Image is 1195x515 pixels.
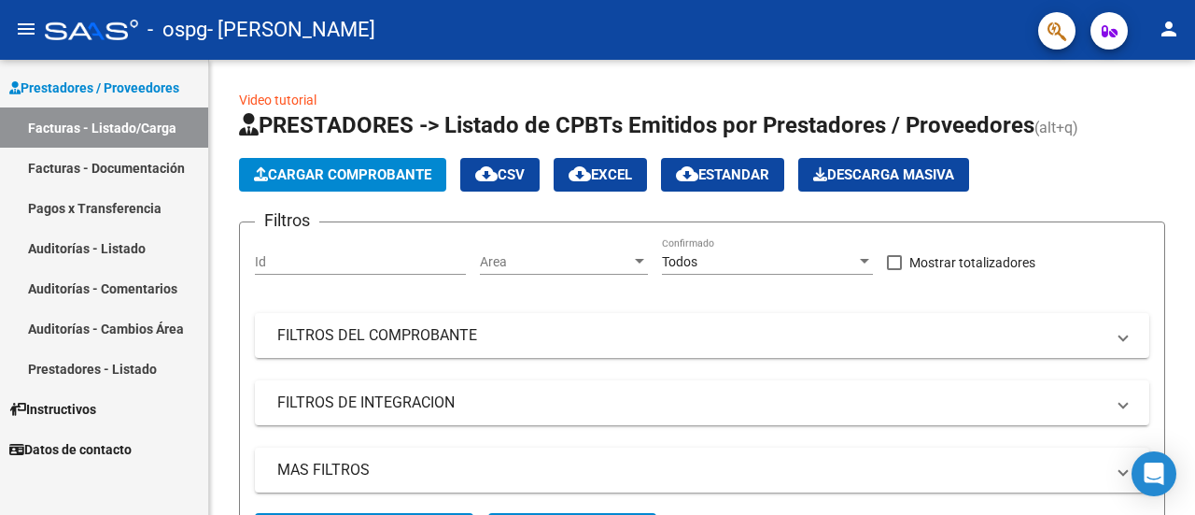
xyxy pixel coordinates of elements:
[554,158,647,192] button: EXCEL
[239,93,316,107] a: Video tutorial
[813,166,954,183] span: Descarga Masiva
[569,166,632,183] span: EXCEL
[277,393,1104,413] mat-panel-title: FILTROS DE INTEGRACION
[255,207,319,234] h3: Filtros
[277,325,1104,346] mat-panel-title: FILTROS DEL COMPROBANTE
[662,254,697,269] span: Todos
[475,163,498,185] mat-icon: cloud_download
[254,166,431,183] span: Cargar Comprobante
[9,399,96,420] span: Instructivos
[1132,451,1176,496] div: Open Intercom Messenger
[460,158,540,192] button: CSV
[9,439,132,460] span: Datos de contacto
[9,78,179,98] span: Prestadores / Proveedores
[239,112,1034,138] span: PRESTADORES -> Listado de CPBTs Emitidos por Prestadores / Proveedores
[277,460,1104,480] mat-panel-title: MAS FILTROS
[15,18,37,40] mat-icon: menu
[475,166,525,183] span: CSV
[480,254,631,270] span: Area
[569,163,591,185] mat-icon: cloud_download
[255,380,1149,425] mat-expansion-panel-header: FILTROS DE INTEGRACION
[798,158,969,192] app-download-masive: Descarga masiva de comprobantes (adjuntos)
[255,448,1149,493] mat-expansion-panel-header: MAS FILTROS
[798,158,969,192] button: Descarga Masiva
[207,9,375,50] span: - [PERSON_NAME]
[148,9,207,50] span: - ospg
[676,166,769,183] span: Estandar
[239,158,446,192] button: Cargar Comprobante
[1158,18,1180,40] mat-icon: person
[1034,119,1078,136] span: (alt+q)
[255,313,1149,358] mat-expansion-panel-header: FILTROS DEL COMPROBANTE
[909,251,1035,274] span: Mostrar totalizadores
[661,158,784,192] button: Estandar
[676,163,698,185] mat-icon: cloud_download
